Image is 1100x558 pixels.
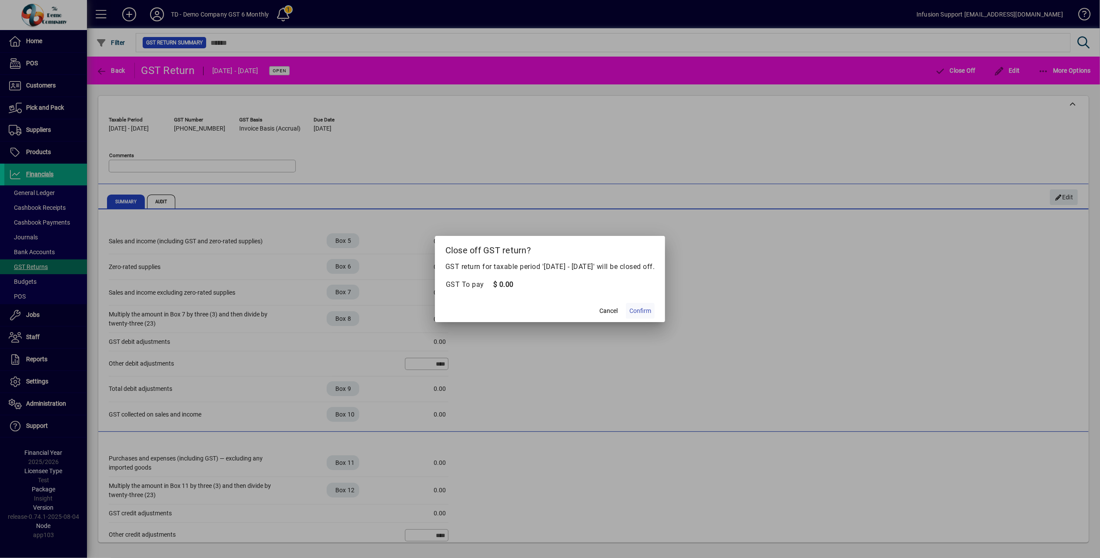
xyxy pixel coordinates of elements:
button: Confirm [626,303,655,319]
button: Cancel [595,303,622,319]
h2: Close off GST return? [435,236,665,261]
span: Cancel [599,306,618,316]
span: Confirm [629,306,651,316]
td: GST To pay [445,279,493,290]
p: GST return for taxable period '[DATE] - [DATE]' will be closed off. [445,262,655,272]
td: $ 0.00 [493,279,528,290]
